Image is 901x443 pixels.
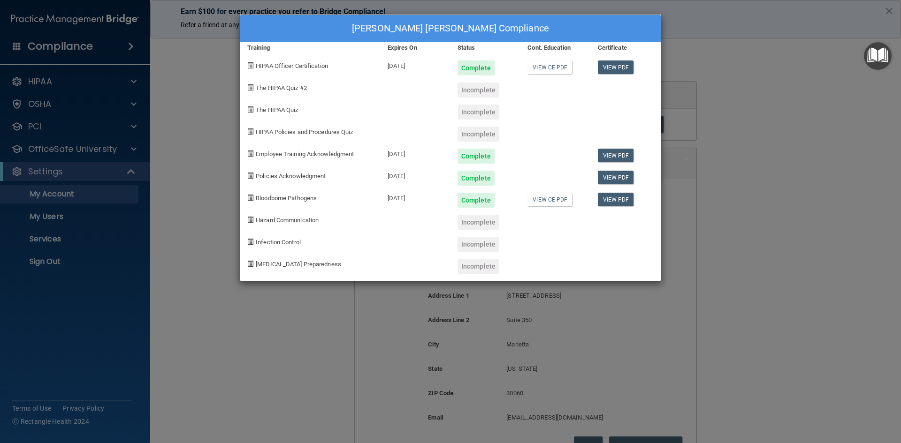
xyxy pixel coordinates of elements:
[450,42,520,53] div: Status
[256,128,353,135] span: HIPAA Policies and Procedures Quiz
[256,150,354,158] span: Employee Training Acknowledgment
[520,42,590,53] div: Cont. Education
[240,15,661,42] div: [PERSON_NAME] [PERSON_NAME] Compliance
[458,60,495,75] div: Complete
[256,62,328,69] span: HIPAA Officer Certification
[458,127,499,142] div: Incomplete
[598,60,634,74] a: View PDF
[458,237,499,252] div: Incomplete
[256,239,301,246] span: Infection Control
[458,171,495,186] div: Complete
[458,259,499,274] div: Incomplete
[527,193,572,206] a: View CE PDF
[381,53,450,75] div: [DATE]
[591,42,661,53] div: Certificate
[256,106,298,113] span: The HIPAA Quiz
[458,105,499,120] div: Incomplete
[240,42,381,53] div: Training
[256,261,341,268] span: [MEDICAL_DATA] Preparedness
[381,164,450,186] div: [DATE]
[256,217,319,224] span: Hazard Communication
[458,83,499,98] div: Incomplete
[598,149,634,162] a: View PDF
[256,173,326,180] span: Policies Acknowledgment
[381,42,450,53] div: Expires On
[256,84,307,91] span: The HIPAA Quiz #2
[598,193,634,206] a: View PDF
[381,142,450,164] div: [DATE]
[864,42,892,70] button: Open Resource Center
[598,171,634,184] a: View PDF
[458,149,495,164] div: Complete
[458,215,499,230] div: Incomplete
[381,186,450,208] div: [DATE]
[256,195,317,202] span: Bloodborne Pathogens
[458,193,495,208] div: Complete
[527,60,572,74] a: View CE PDF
